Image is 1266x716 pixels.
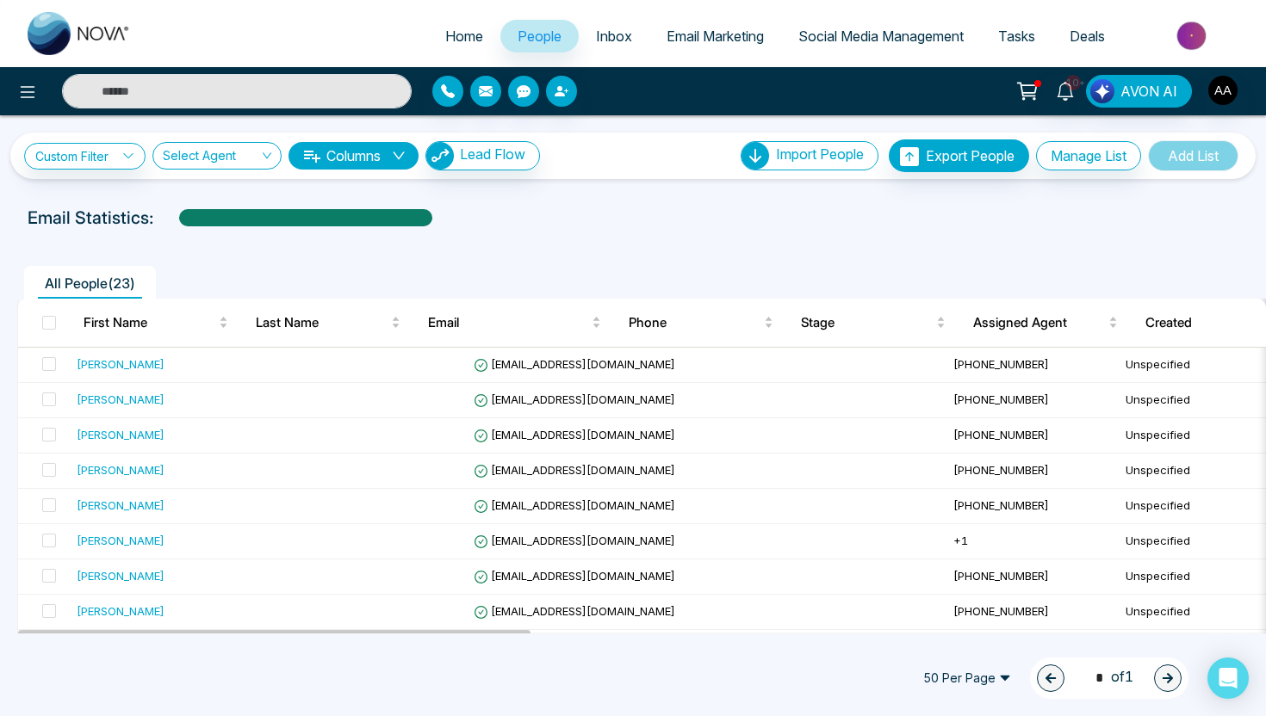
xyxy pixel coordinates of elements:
span: +1 [953,534,968,547]
img: Nova CRM Logo [28,12,131,55]
div: [PERSON_NAME] [77,461,164,478]
span: [EMAIL_ADDRESS][DOMAIN_NAME] [474,357,675,371]
div: [PERSON_NAME] [77,497,164,514]
a: Email Marketing [649,20,781,52]
img: Lead Flow [1090,79,1114,103]
div: [PERSON_NAME] [77,567,164,584]
span: [EMAIL_ADDRESS][DOMAIN_NAME] [474,498,675,512]
span: Phone [629,312,760,333]
div: [PERSON_NAME] [77,355,164,373]
span: Deals [1070,28,1105,45]
span: [EMAIL_ADDRESS][DOMAIN_NAME] [474,534,675,547]
span: [EMAIL_ADDRESS][DOMAIN_NAME] [474,569,675,583]
span: [PHONE_NUMBER] [953,604,1049,618]
span: [PHONE_NUMBER] [953,357,1049,371]
a: Deals [1052,20,1122,52]
span: of 1 [1085,666,1133,689]
span: 50 Per Page [911,664,1023,692]
button: Columnsdown [289,142,419,170]
span: [PHONE_NUMBER] [953,498,1049,512]
button: Export People [889,139,1029,172]
p: Email Statistics: [28,205,153,231]
a: Tasks [981,20,1052,52]
button: Lead Flow [425,141,540,170]
a: Inbox [579,20,649,52]
span: [EMAIL_ADDRESS][DOMAIN_NAME] [474,463,675,477]
span: Assigned Agent [973,312,1105,333]
span: Lead Flow [460,145,525,163]
span: Inbox [596,28,632,45]
img: Lead Flow [426,142,454,170]
div: Open Intercom Messenger [1207,657,1249,699]
span: [PHONE_NUMBER] [953,428,1049,441]
button: Manage List [1036,141,1141,170]
span: First Name [84,312,215,333]
span: [EMAIL_ADDRESS][DOMAIN_NAME] [474,428,675,441]
span: Tasks [998,28,1035,45]
span: Import People [776,145,864,163]
a: Custom Filter [24,143,146,170]
span: [EMAIL_ADDRESS][DOMAIN_NAME] [474,392,675,406]
span: Email [428,312,588,333]
span: Last Name [256,312,388,333]
a: People [500,20,579,52]
th: Assigned Agent [959,299,1132,347]
th: Phone [615,299,787,347]
span: AVON AI [1120,81,1177,102]
span: [PHONE_NUMBER] [953,569,1049,583]
span: down [392,149,406,163]
img: Market-place.gif [1131,16,1256,55]
span: Home [445,28,483,45]
span: All People ( 23 ) [38,275,142,292]
div: [PERSON_NAME] [77,391,164,408]
span: 10+ [1065,75,1081,90]
img: User Avatar [1208,76,1238,105]
span: Social Media Management [798,28,964,45]
th: Last Name [242,299,414,347]
a: 10+ [1045,75,1086,105]
span: [PHONE_NUMBER] [953,463,1049,477]
th: Stage [787,299,959,347]
a: Lead FlowLead Flow [419,141,540,170]
span: [PHONE_NUMBER] [953,392,1049,406]
span: People [518,28,562,45]
span: [EMAIL_ADDRESS][DOMAIN_NAME] [474,604,675,618]
div: [PERSON_NAME] [77,602,164,620]
th: First Name [70,299,242,347]
button: AVON AI [1086,75,1192,108]
span: Email Marketing [667,28,764,45]
a: Home [428,20,500,52]
th: Email [414,299,615,347]
span: Stage [801,312,933,333]
span: Export People [926,147,1015,164]
a: Social Media Management [781,20,981,52]
div: [PERSON_NAME] [77,426,164,443]
div: [PERSON_NAME] [77,532,164,549]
